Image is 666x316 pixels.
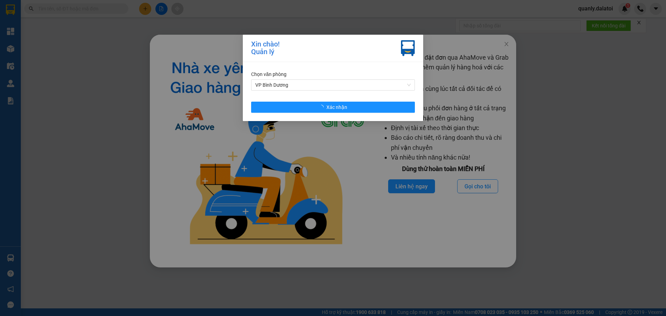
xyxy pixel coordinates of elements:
[319,105,326,110] span: loading
[251,102,415,113] button: Xác nhận
[251,70,415,78] div: Chọn văn phòng
[251,40,280,56] div: Xin chào! Quản lý
[401,40,415,56] img: vxr-icon
[255,80,411,90] span: VP Bình Dương
[326,103,347,111] span: Xác nhận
